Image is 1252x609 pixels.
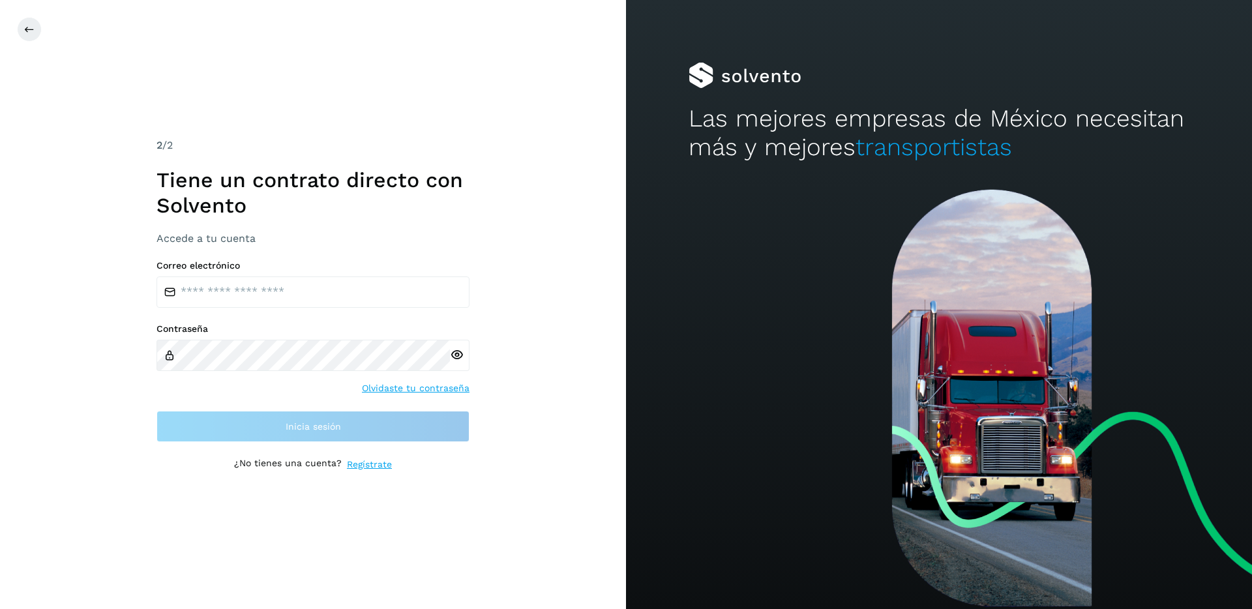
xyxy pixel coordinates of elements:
span: 2 [156,139,162,151]
p: ¿No tienes una cuenta? [234,458,342,471]
h2: Las mejores empresas de México necesitan más y mejores [689,104,1189,162]
a: Olvidaste tu contraseña [362,381,469,395]
button: Inicia sesión [156,411,469,442]
h1: Tiene un contrato directo con Solvento [156,168,469,218]
label: Correo electrónico [156,260,469,271]
div: /2 [156,138,469,153]
label: Contraseña [156,323,469,334]
h3: Accede a tu cuenta [156,232,469,245]
span: Inicia sesión [286,422,341,431]
a: Regístrate [347,458,392,471]
span: transportistas [856,133,1012,161]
